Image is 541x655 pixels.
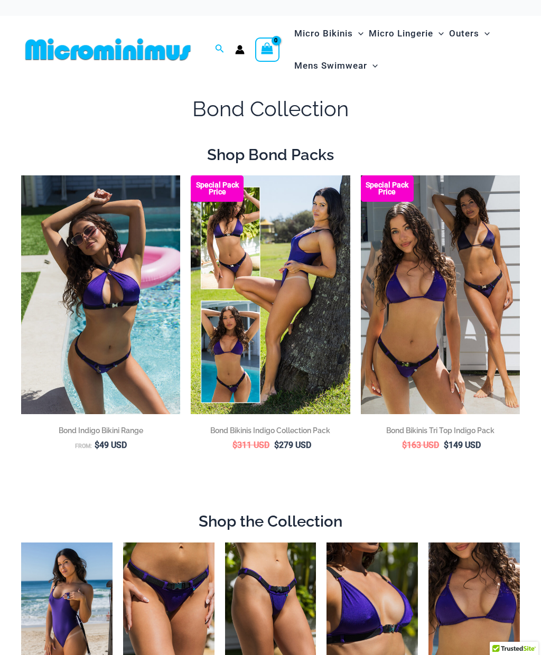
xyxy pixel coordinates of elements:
[95,440,127,450] bdi: 49 USD
[232,440,269,450] bdi: 311 USD
[235,45,245,54] a: Account icon link
[21,175,180,414] a: Bond Indigo 393 Top 285 Cheeky Bikini 10Bond Indigo 393 Top 285 Cheeky Bikini 04Bond Indigo 393 T...
[479,20,490,47] span: Menu Toggle
[21,145,520,165] h2: Shop Bond Packs
[433,20,444,47] span: Menu Toggle
[367,52,378,79] span: Menu Toggle
[292,17,366,50] a: Micro BikinisMenu ToggleMenu Toggle
[232,440,237,450] span: $
[361,175,520,414] a: Bond Indigo Tri Top Pack (1) Bond Indigo Tri Top Pack Back (1)Bond Indigo Tri Top Pack Back (1)
[361,425,520,436] h2: Bond Bikinis Tri Top Indigo Pack
[444,440,481,450] bdi: 149 USD
[191,182,244,195] b: Special Pack Price
[444,440,449,450] span: $
[274,440,279,450] span: $
[369,20,433,47] span: Micro Lingerie
[75,443,92,450] span: From:
[21,175,180,414] img: Bond Indigo 393 Top 285 Cheeky Bikini 10
[361,175,520,414] img: Bond Indigo Tri Top Pack (1)
[21,511,520,531] h2: Shop the Collection
[353,20,363,47] span: Menu Toggle
[95,440,99,450] span: $
[294,52,367,79] span: Mens Swimwear
[446,17,492,50] a: OutersMenu ToggleMenu Toggle
[21,425,180,439] a: Bond Indigo Bikini Range
[449,20,479,47] span: Outers
[294,20,353,47] span: Micro Bikinis
[21,38,195,61] img: MM SHOP LOGO FLAT
[191,175,350,414] img: Bond Inidgo Collection Pack (10)
[274,440,311,450] bdi: 279 USD
[255,38,279,62] a: View Shopping Cart, empty
[361,425,520,439] a: Bond Bikinis Tri Top Indigo Pack
[290,16,520,83] nav: Site Navigation
[402,440,407,450] span: $
[366,17,446,50] a: Micro LingerieMenu ToggleMenu Toggle
[402,440,439,450] bdi: 163 USD
[215,43,225,56] a: Search icon link
[361,182,414,195] b: Special Pack Price
[191,425,350,436] h2: Bond Bikinis Indigo Collection Pack
[191,425,350,439] a: Bond Bikinis Indigo Collection Pack
[292,50,380,82] a: Mens SwimwearMenu ToggleMenu Toggle
[191,175,350,414] a: Bond Inidgo Collection Pack (10) Bond Indigo Bikini Collection Pack Back (6)Bond Indigo Bikini Co...
[21,94,520,124] h1: Bond Collection
[21,425,180,436] h2: Bond Indigo Bikini Range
